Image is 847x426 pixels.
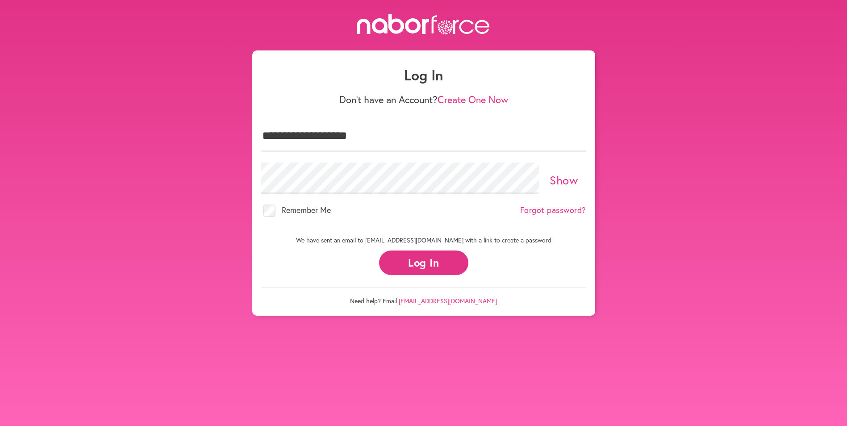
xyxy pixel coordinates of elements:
[399,297,497,305] a: [EMAIL_ADDRESS][DOMAIN_NAME]
[520,205,586,215] a: Forgot password?
[261,287,586,305] p: Need help? Email
[261,67,586,84] h1: Log In
[261,94,586,105] p: Don't have an Account?
[282,205,331,215] span: Remember Me
[379,251,468,275] button: Log In
[550,172,578,188] a: Show
[438,93,508,106] a: Create One Now
[261,236,586,244] p: We have sent an email to [EMAIL_ADDRESS][DOMAIN_NAME] with a link to create a password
